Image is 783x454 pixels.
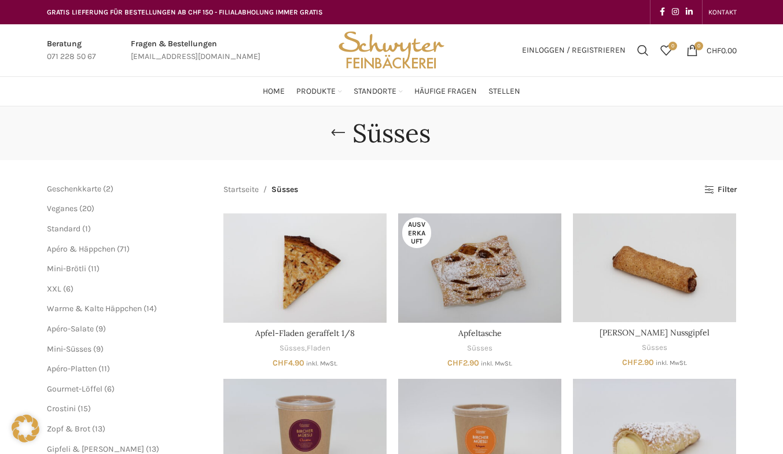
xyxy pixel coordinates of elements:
[622,357,638,367] span: CHF
[334,24,448,76] img: Bäckerei Schwyter
[41,80,742,103] div: Main navigation
[47,444,144,454] a: Gipfeli & [PERSON_NAME]
[467,343,492,354] a: Süsses
[703,1,742,24] div: Secondary navigation
[622,357,654,367] bdi: 2.90
[66,284,71,294] span: 6
[334,45,448,54] a: Site logo
[47,364,97,374] a: Apéro-Platten
[120,244,127,254] span: 71
[458,328,502,338] a: Apfeltasche
[414,86,477,97] span: Häufige Fragen
[522,46,626,54] span: Einloggen / Registrieren
[655,39,678,62] div: Meine Wunschliste
[223,343,387,354] div: ,
[47,204,78,213] a: Veganes
[708,8,737,16] span: KONTAKT
[47,244,115,254] a: Apéro & Häppchen
[694,42,703,50] span: 0
[516,39,631,62] a: Einloggen / Registrieren
[306,360,337,367] small: inkl. MwSt.
[47,284,61,294] a: XXL
[573,213,736,322] a: Appenzeller Nussgipfel
[414,80,477,103] a: Häufige Fragen
[707,45,737,55] bdi: 0.00
[95,424,102,434] span: 13
[47,38,96,64] a: Infobox link
[47,224,80,234] a: Standard
[96,344,101,354] span: 9
[296,86,336,97] span: Produkte
[447,358,479,368] bdi: 2.90
[708,1,737,24] a: KONTAKT
[668,4,682,20] a: Instagram social link
[47,344,91,354] a: Mini-Süsses
[223,213,387,322] a: Apfel-Fladen geraffelt 1/8
[273,358,288,368] span: CHF
[263,86,285,97] span: Home
[146,304,154,313] span: 14
[80,404,88,414] span: 15
[47,8,323,16] span: GRATIS LIEFERUNG FÜR BESTELLUNGEN AB CHF 150 - FILIALABHOLUNG IMMER GRATIS
[352,118,431,149] h1: Süsses
[47,324,94,334] a: Apéro-Salate
[280,343,305,354] a: Süsses
[488,86,520,97] span: Stellen
[656,359,687,367] small: inkl. MwSt.
[398,213,561,322] a: Apfeltasche
[668,42,677,50] span: 0
[402,217,431,248] span: Ausverkauft
[85,224,88,234] span: 1
[307,343,330,354] a: Fladen
[47,264,86,274] a: Mini-Brötli
[98,324,103,334] span: 9
[488,80,520,103] a: Stellen
[47,184,101,194] a: Geschenkkarte
[149,444,156,454] span: 13
[223,183,298,196] nav: Breadcrumb
[642,342,667,353] a: Süsses
[263,80,285,103] a: Home
[354,80,403,103] a: Standorte
[47,404,76,414] a: Crostini
[271,183,298,196] span: Süsses
[481,360,512,367] small: inkl. MwSt.
[106,184,111,194] span: 2
[223,183,259,196] a: Startseite
[255,328,355,338] a: Apfel-Fladen geraffelt 1/8
[324,121,352,145] a: Go back
[704,185,736,195] a: Filter
[707,45,721,55] span: CHF
[91,264,97,274] span: 11
[296,80,342,103] a: Produkte
[131,38,260,64] a: Infobox link
[600,327,710,338] a: [PERSON_NAME] Nussgipfel
[656,4,668,20] a: Facebook social link
[82,204,91,213] span: 20
[101,364,107,374] span: 11
[47,304,142,313] a: Warme & Kalte Häppchen
[107,384,112,394] span: 6
[47,424,90,434] a: Zopf & Brot
[47,384,102,394] a: Gourmet-Löffel
[682,4,696,20] a: Linkedin social link
[631,39,655,62] a: Suchen
[447,358,463,368] span: CHF
[354,86,396,97] span: Standorte
[681,39,742,62] a: 0 CHF0.00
